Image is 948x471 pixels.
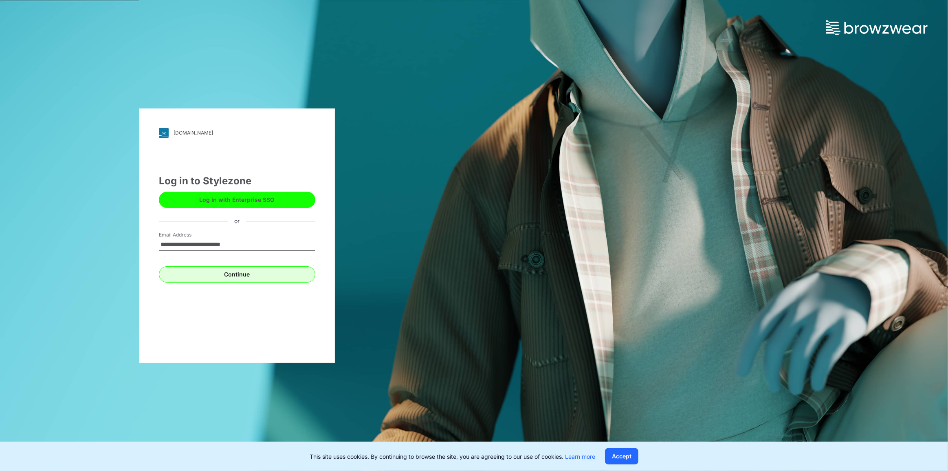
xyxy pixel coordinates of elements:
[159,266,315,283] button: Continue
[565,453,595,460] a: Learn more
[605,448,638,464] button: Accept
[174,130,213,136] div: [DOMAIN_NAME]
[159,128,315,138] a: [DOMAIN_NAME]
[159,192,315,208] button: Log in with Enterprise SSO
[159,128,169,138] img: svg+xml;base64,PHN2ZyB3aWR0aD0iMjgiIGhlaWdodD0iMjgiIHZpZXdCb3g9IjAgMCAyOCAyOCIgZmlsbD0ibm9uZSIgeG...
[228,217,246,226] div: or
[159,174,315,188] div: Log in to Stylezone
[826,20,928,35] img: browzwear-logo.73288ffb.svg
[310,452,595,461] p: This site uses cookies. By continuing to browse the site, you are agreeing to our use of cookies.
[159,231,216,239] label: Email Address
